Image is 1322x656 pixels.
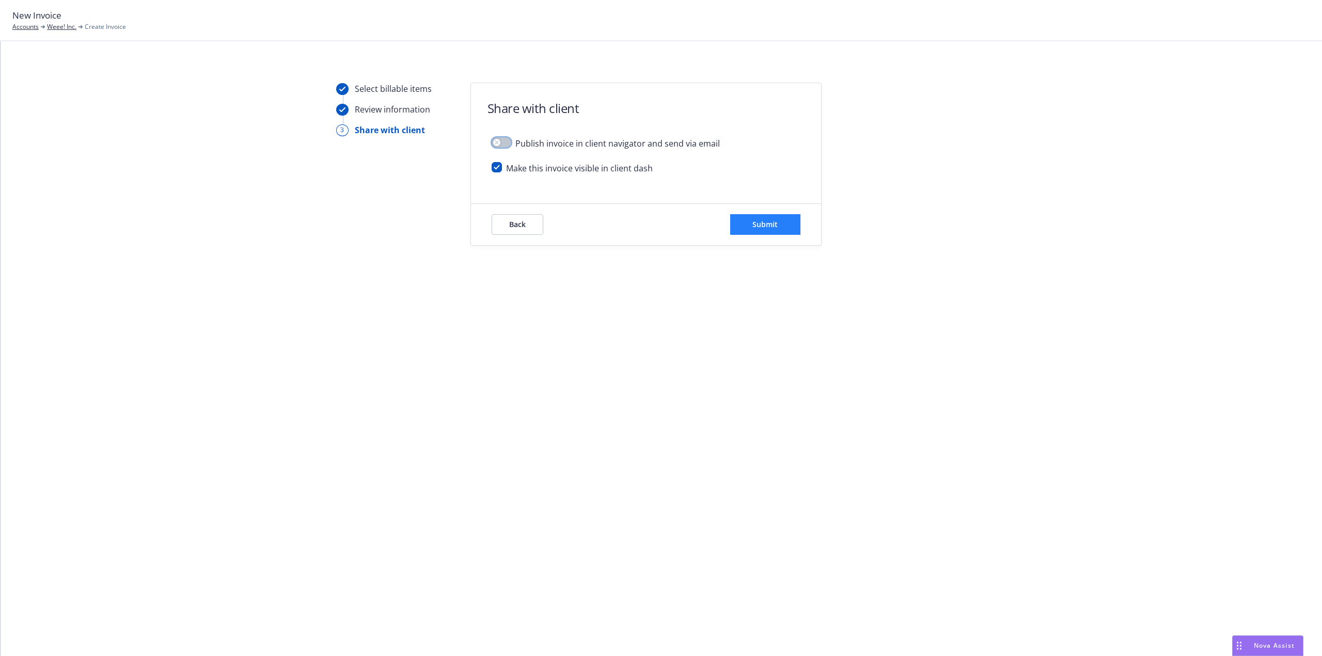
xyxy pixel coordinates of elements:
button: Submit [730,214,800,235]
a: Accounts [12,22,39,31]
span: Publish invoice in client navigator and send via email [515,137,720,150]
a: Weee! Inc. [47,22,76,31]
span: Make this invoice visible in client dash [506,162,653,174]
div: 3 [336,124,349,136]
div: Drag to move [1233,636,1246,655]
span: New Invoice [12,9,61,22]
button: Nova Assist [1232,635,1303,656]
div: Review information [355,103,430,116]
h1: Share with client [487,100,579,117]
button: Back [492,214,543,235]
span: Nova Assist [1254,641,1295,650]
span: Create Invoice [85,22,126,31]
div: Select billable items [355,83,432,95]
span: Submit [752,219,778,229]
div: Share with client [355,124,425,136]
span: Back [509,219,526,229]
